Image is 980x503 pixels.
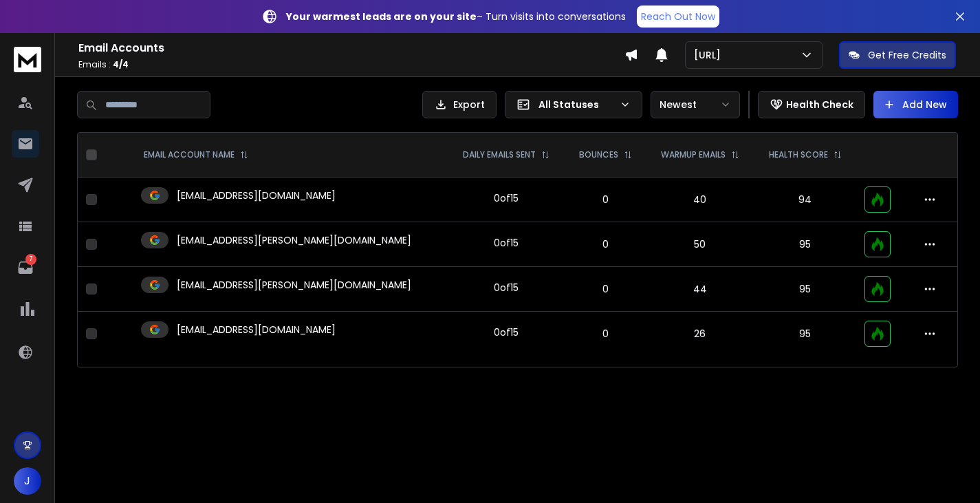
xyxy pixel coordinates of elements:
[754,178,857,222] td: 94
[769,149,828,160] p: HEALTH SCORE
[177,189,336,202] p: [EMAIL_ADDRESS][DOMAIN_NAME]
[286,10,626,23] p: – Turn visits into conversations
[758,91,865,118] button: Health Check
[574,282,638,296] p: 0
[14,47,41,72] img: logo
[494,281,519,295] div: 0 of 15
[754,312,857,356] td: 95
[754,267,857,312] td: 95
[646,267,754,312] td: 44
[14,467,41,495] button: J
[422,91,497,118] button: Export
[754,222,857,267] td: 95
[286,10,477,23] strong: Your warmest leads are on your site
[786,98,853,111] p: Health Check
[463,149,536,160] p: DAILY EMAILS SENT
[574,237,638,251] p: 0
[25,254,36,265] p: 7
[177,233,411,247] p: [EMAIL_ADDRESS][PERSON_NAME][DOMAIN_NAME]
[78,40,624,56] h1: Email Accounts
[177,323,336,336] p: [EMAIL_ADDRESS][DOMAIN_NAME]
[538,98,614,111] p: All Statuses
[12,254,39,281] a: 7
[177,278,411,292] p: [EMAIL_ADDRESS][PERSON_NAME][DOMAIN_NAME]
[694,48,726,62] p: [URL]
[494,325,519,339] div: 0 of 15
[839,41,956,69] button: Get Free Credits
[646,178,754,222] td: 40
[873,91,958,118] button: Add New
[651,91,740,118] button: Newest
[144,149,248,160] div: EMAIL ACCOUNT NAME
[494,236,519,250] div: 0 of 15
[661,149,726,160] p: WARMUP EMAILS
[574,193,638,206] p: 0
[646,222,754,267] td: 50
[637,6,719,28] a: Reach Out Now
[494,191,519,205] div: 0 of 15
[641,10,715,23] p: Reach Out Now
[868,48,946,62] p: Get Free Credits
[113,58,129,70] span: 4 / 4
[78,59,624,70] p: Emails :
[574,327,638,341] p: 0
[579,149,618,160] p: BOUNCES
[646,312,754,356] td: 26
